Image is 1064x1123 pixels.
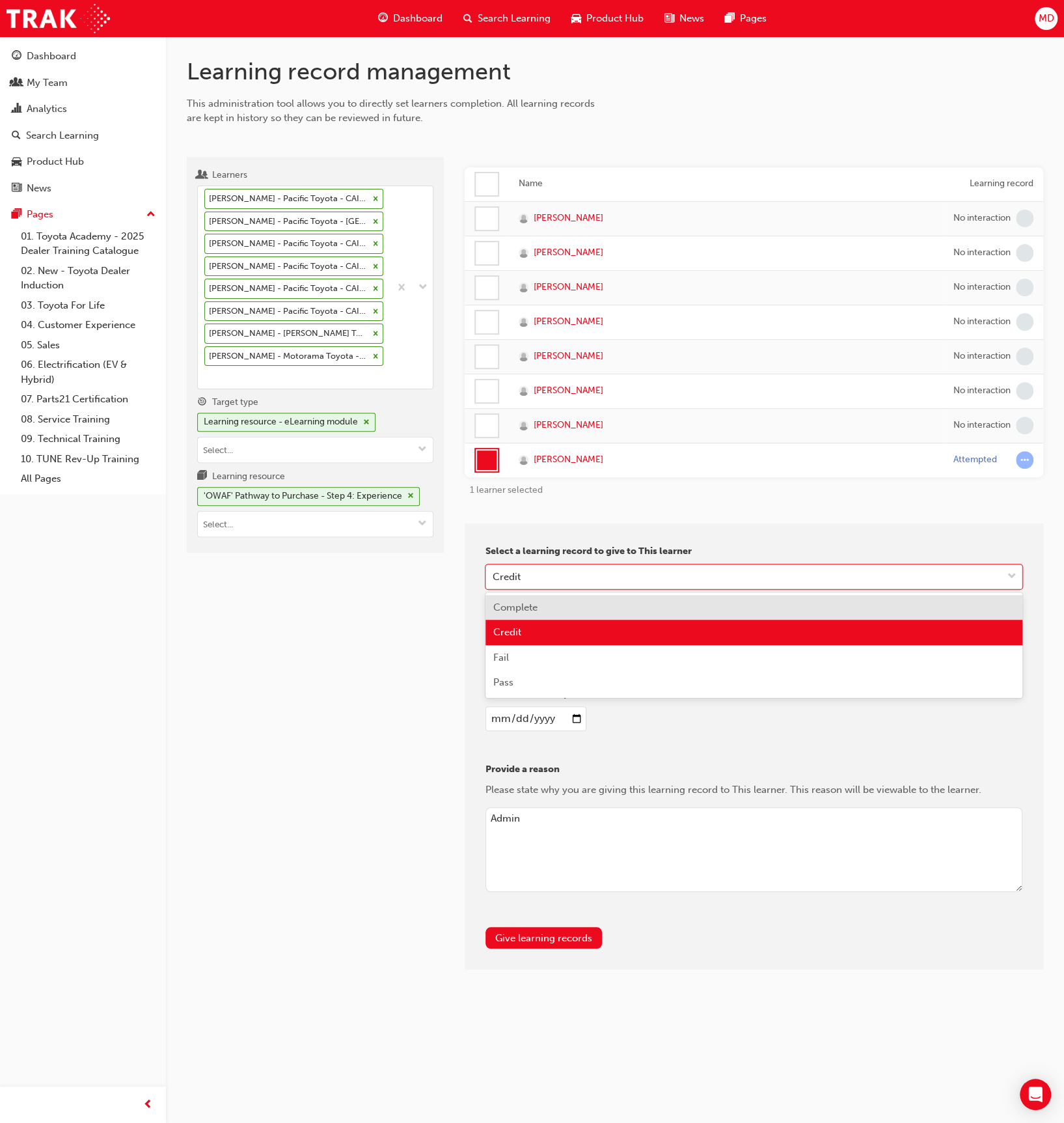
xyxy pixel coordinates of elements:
[485,762,1022,777] p: Provide a reason
[12,183,21,195] span: news-icon
[12,104,21,115] span: chart-icon
[204,415,358,430] div: Learning resource - eLearning module
[205,212,368,231] div: [PERSON_NAME] - Pacific Toyota - [GEOGRAPHIC_DATA], [GEOGRAPHIC_DATA] Toyota - MORNINGSIDE
[204,489,402,504] div: 'OWAF' Pathway to Purchase - Step 4: Experience
[493,676,513,688] span: Pass
[1038,11,1054,26] span: MD
[5,202,161,227] button: Pages
[740,11,767,26] span: Pages
[1016,348,1033,365] span: learningRecordVerb_NONE-icon
[143,1097,153,1113] span: prev-icon
[407,492,414,500] span: cross-icon
[27,154,84,169] div: Product Hub
[187,57,1043,86] h1: Learning record management
[953,212,1011,225] div: No interaction
[519,245,934,260] a: [PERSON_NAME]
[493,602,538,613] span: Complete
[953,419,1011,432] div: No interaction
[198,437,433,462] input: Target typeLearning resource - eLearning modulecross-icontoggle menu
[654,5,715,32] a: news-iconNews
[485,807,1022,892] textarea: Admin
[953,454,997,466] div: Attempted
[205,324,368,343] div: [PERSON_NAME] - [PERSON_NAME] Toyota - GLADSTONE
[205,347,368,366] div: [PERSON_NAME] - Motorama Toyota - HILLCREST
[470,484,543,495] span: 1 learner selected
[5,44,161,68] a: Dashboard
[363,419,370,426] span: cross-icon
[571,10,581,27] span: car-icon
[509,167,944,202] th: Name
[412,437,433,462] button: toggle menu
[12,209,21,221] span: pages-icon
[534,452,603,467] span: [PERSON_NAME]
[16,409,161,430] a: 08. Service Training
[16,315,161,335] a: 04. Customer Experience
[146,206,156,223] span: up-icon
[534,418,603,433] span: [PERSON_NAME]
[478,11,551,26] span: Search Learning
[715,5,777,32] a: pages-iconPages
[205,302,368,321] div: [PERSON_NAME] - Pacific Toyota - CAIRNS
[1016,417,1033,434] span: learningRecordVerb_NONE-icon
[485,784,981,796] span: Please state why you are giving this learning record to This learner. This reason will be viewabl...
[493,569,521,584] div: Credit
[485,927,602,949] button: Give learning records
[16,227,161,261] a: 01. Toyota Academy - 2025 Dealer Training Catalogue
[197,397,207,409] span: target-icon
[534,245,603,260] span: [PERSON_NAME]
[5,42,161,202] button: DashboardMy TeamAnalyticsSearch LearningProduct HubNews
[1016,279,1033,296] span: learningRecordVerb_NONE-icon
[953,176,1033,191] div: Learning record
[1016,244,1033,262] span: learningRecordVerb_NONE-icon
[16,335,161,355] a: 05. Sales
[463,10,472,27] span: search-icon
[519,280,934,295] a: [PERSON_NAME]
[27,207,53,222] div: Pages
[1016,382,1033,400] span: learningRecordVerb_NONE-icon
[27,49,76,64] div: Dashboard
[953,281,1011,294] div: No interaction
[205,189,368,208] div: [PERSON_NAME] - Pacific Toyota - CAIRNS
[16,469,161,489] a: All Pages
[16,389,161,409] a: 07. Parts21 Certification
[205,279,368,298] div: [PERSON_NAME] - Pacific Toyota - CAIRNS
[519,314,934,329] a: [PERSON_NAME]
[1016,313,1033,331] span: learningRecordVerb_NONE-icon
[212,169,247,182] div: Learners
[378,10,388,27] span: guage-icon
[519,349,934,364] a: [PERSON_NAME]
[953,385,1011,397] div: No interaction
[664,10,674,27] span: news-icon
[16,296,161,316] a: 03. Toyota For Life
[212,396,258,409] div: Target type
[197,170,207,182] span: users-icon
[485,544,1022,559] p: Select a learning record to give to This learner
[5,97,161,121] a: Analytics
[412,512,433,536] button: toggle menu
[493,652,509,663] span: Fail
[519,452,934,467] a: [PERSON_NAME]
[519,383,934,398] a: [PERSON_NAME]
[534,211,603,226] span: [PERSON_NAME]
[187,96,610,126] div: This administration tool allows you to directly set learners completion. All learning records are...
[953,247,1011,259] div: No interaction
[5,124,161,148] a: Search Learning
[12,130,21,142] span: search-icon
[26,128,99,143] div: Search Learning
[27,76,68,90] div: My Team
[27,181,51,196] div: News
[7,4,110,33] img: Trak
[5,71,161,95] a: My Team
[418,279,428,296] span: down-icon
[204,371,206,382] input: Learners[PERSON_NAME] - Pacific Toyota - CAIRNS[PERSON_NAME] - Pacific Toyota - [GEOGRAPHIC_DATA]...
[205,257,368,276] div: [PERSON_NAME] - Pacific Toyota - CAIRNS
[953,350,1011,363] div: No interaction
[418,445,427,456] span: down-icon
[519,418,934,433] a: [PERSON_NAME]
[534,280,603,295] span: [PERSON_NAME]
[534,349,603,364] span: [PERSON_NAME]
[16,355,161,389] a: 06. Electrification (EV & Hybrid)
[1007,568,1016,585] span: down-icon
[12,77,21,89] span: people-icon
